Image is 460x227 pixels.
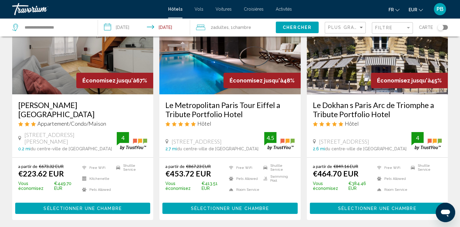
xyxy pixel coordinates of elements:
[18,100,147,119] a: [PERSON_NAME][GEOGRAPHIC_DATA]
[377,77,431,84] span: Économisez jusqu'à
[113,164,147,172] li: Shuttle Service
[165,181,226,191] p: €413.51 EUR
[374,175,408,183] li: Pets Allowed
[411,134,424,141] div: 4
[162,204,297,211] a: Sélectionner une chambre
[177,146,258,151] span: du centre-ville de [GEOGRAPHIC_DATA]
[18,146,30,151] span: 0.2 mi
[313,181,347,191] span: Vous économisez
[76,73,153,88] div: 67%
[389,7,394,12] span: fr
[264,132,295,150] img: trustyou-badge.svg
[264,134,276,141] div: 4.5
[37,120,106,127] span: Appartement/Condo/Maison
[375,25,393,30] span: Filtre
[18,181,53,191] span: Vous économisez
[319,138,369,145] span: [STREET_ADDRESS]
[313,146,325,151] span: 2.6 mi
[276,7,292,12] a: Activités
[276,22,319,33] button: Chercher
[419,23,433,32] span: Carte
[313,181,374,191] p: €384.46 EUR
[229,23,251,32] span: , 1
[186,164,211,169] del: €867.23 EUR
[283,25,312,30] span: Chercher
[389,5,399,14] button: Change language
[372,22,413,34] button: Filter
[313,169,358,178] ins: €464.70 EUR
[313,164,332,169] span: a partir de
[197,120,211,127] span: Hôtel
[338,206,416,211] span: Sélectionner une chambre
[82,77,136,84] span: Économisez jusqu'à
[165,100,294,119] a: Le Metropolitan Paris Tour Eiffel a Tribute Portfolio Hotel
[191,206,269,211] span: Sélectionner une chambre
[409,7,417,12] span: EUR
[345,120,359,127] span: Hôtel
[162,203,297,214] button: Sélectionner une chambre
[18,164,37,169] span: a partir de
[313,100,442,119] a: Le Dokhan s Paris Arc de Triomphe a Tribute Portfolio Hotel
[409,5,423,14] button: Change currency
[165,164,185,169] span: a partir de
[39,164,64,169] del: €673.32 EUR
[226,164,260,172] li: Free WiFi
[30,146,112,151] span: du centre-ville de [GEOGRAPHIC_DATA]
[310,204,445,211] a: Sélectionner une chambre
[371,73,448,88] div: 45%
[313,120,442,127] div: 5 star Hotel
[171,138,222,145] span: [STREET_ADDRESS]
[24,131,117,145] span: [STREET_ADDRESS][PERSON_NAME]
[260,175,295,183] li: Swimming Pool
[411,132,442,150] img: trustyou-badge.svg
[18,181,79,191] p: €449.70 EUR
[233,25,251,30] span: Chambre
[79,164,113,172] li: Free WiFi
[437,6,444,12] span: PB
[98,18,190,37] button: Check-in date: Nov 28, 2025 Check-out date: Nov 30, 2025
[310,203,445,214] button: Sélectionner une chambre
[15,203,150,214] button: Sélectionner une chambre
[325,146,406,151] span: du centre-ville de [GEOGRAPHIC_DATA]
[244,7,264,12] a: Croisières
[190,18,276,37] button: Travelers: 2 adults, 0 children
[226,186,260,194] li: Room Service
[165,120,294,127] div: 5 star Hotel
[12,3,162,15] a: Travorium
[195,7,203,12] a: Vols
[18,169,64,178] ins: €223.62 EUR
[328,25,400,30] span: Plus grandes économies
[165,146,177,151] span: 2.7 mi
[79,186,113,194] li: Pets Allowed
[216,7,232,12] a: Voitures
[18,120,147,127] div: 3 star Apartment
[328,25,364,30] mat-select: Sort by
[165,181,200,191] span: Vous économisez
[436,203,455,222] iframe: Button to launch messaging window
[117,132,147,150] img: trustyou-badge.svg
[211,23,229,32] span: 2
[168,7,182,12] a: Hôtels
[223,73,301,88] div: 48%
[433,25,448,30] button: Toggle map
[334,164,358,169] del: €849.16 EUR
[79,175,113,183] li: Kitchenette
[226,175,260,183] li: Pets Allowed
[374,186,408,194] li: Room Service
[230,77,283,84] span: Économisez jusqu'à
[165,169,211,178] ins: €453.72 EUR
[213,25,229,30] span: Adultes
[260,164,295,172] li: Shuttle Service
[374,164,408,172] li: Free WiFi
[432,3,448,16] button: User Menu
[117,134,129,141] div: 4
[43,206,122,211] span: Sélectionner une chambre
